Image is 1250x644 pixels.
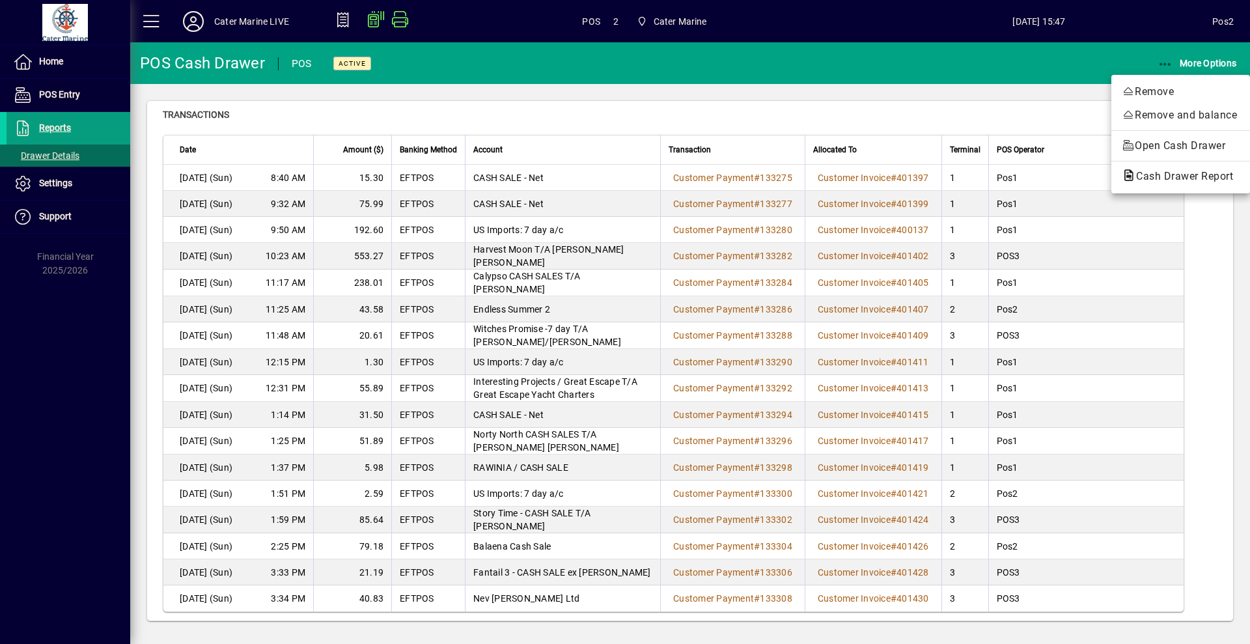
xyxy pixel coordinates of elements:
button: Remove and balance [1111,104,1250,127]
button: Open Cash Drawer [1111,134,1250,158]
span: Open Cash Drawer [1122,138,1240,154]
button: Remove [1111,80,1250,104]
span: Remove [1122,84,1240,100]
span: Remove and balance [1122,107,1240,123]
span: Cash Drawer Report [1122,170,1240,182]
